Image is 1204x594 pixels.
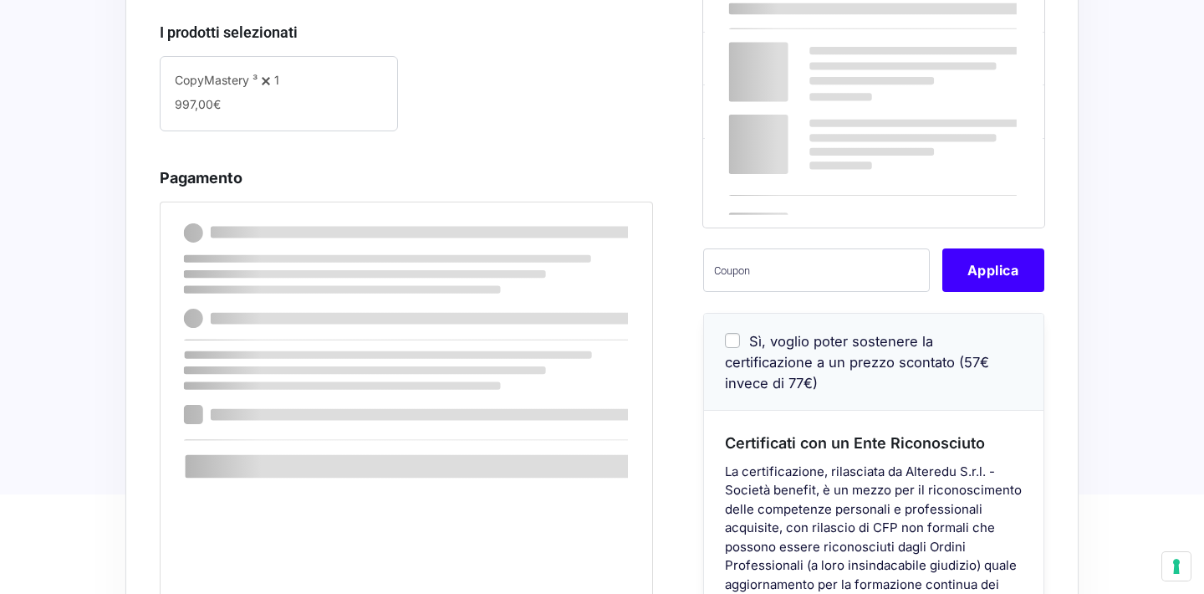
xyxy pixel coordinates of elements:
iframe: Customerly Messenger Launcher [13,529,64,579]
h3: Pagamento [160,166,653,189]
span: 1 [274,73,279,87]
input: Coupon [703,248,930,292]
span: € [213,97,221,111]
h3: I prodotti selezionati [160,21,653,44]
span: 997,00 [175,97,221,111]
span: Certificati con un Ente Riconosciuto [725,434,985,452]
input: Sì, voglio poter sostenere la certificazione a un prezzo scontato (57€ invece di 77€) [725,333,740,348]
button: Applica [942,248,1044,292]
button: Le tue preferenze relative al consenso per le tecnologie di tracciamento [1162,552,1191,581]
span: Sì, voglio poter sostenere la certificazione a un prezzo scontato (57€ invece di 77€) [725,333,989,392]
span: CopyMastery ³ [175,73,258,87]
th: Subtotale [703,85,911,138]
td: CopyMastery ³ [703,33,911,85]
th: Totale [703,138,911,228]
